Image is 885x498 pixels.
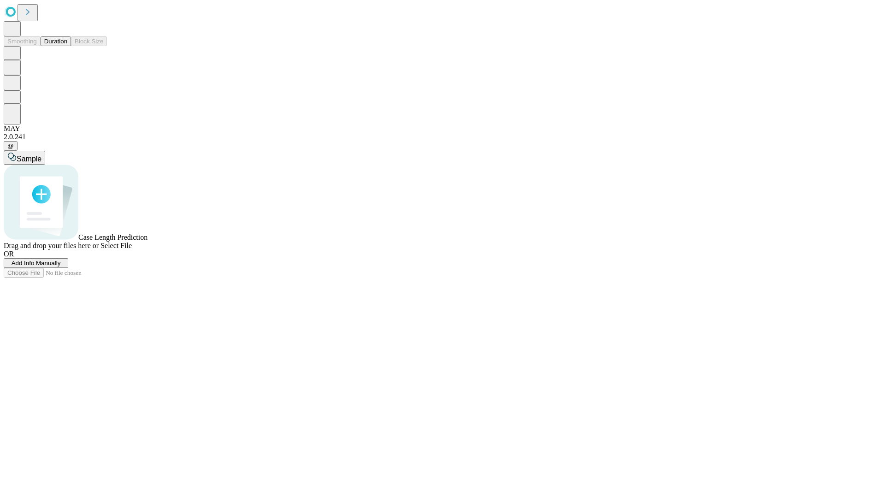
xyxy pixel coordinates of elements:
[4,151,45,165] button: Sample
[12,260,61,267] span: Add Info Manually
[4,133,881,141] div: 2.0.241
[4,258,68,268] button: Add Info Manually
[4,250,14,258] span: OR
[17,155,41,163] span: Sample
[7,142,14,149] span: @
[71,36,107,46] button: Block Size
[4,242,99,249] span: Drag and drop your files here or
[78,233,147,241] span: Case Length Prediction
[4,36,41,46] button: Smoothing
[4,141,18,151] button: @
[100,242,132,249] span: Select File
[4,125,881,133] div: MAY
[41,36,71,46] button: Duration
